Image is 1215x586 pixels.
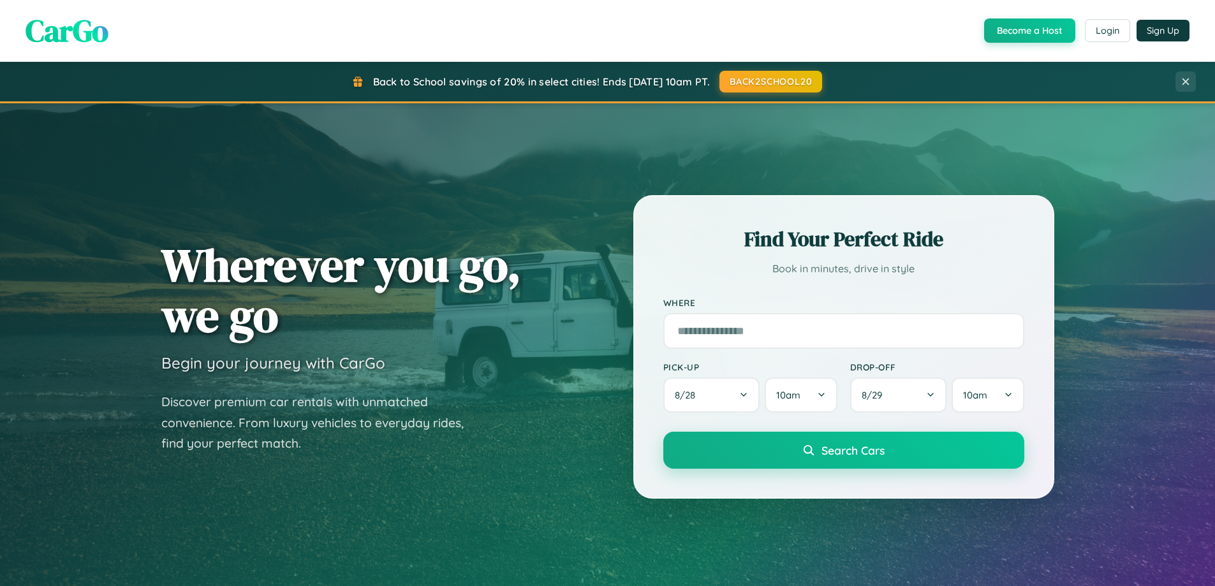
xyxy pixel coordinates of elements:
span: CarGo [26,10,108,52]
span: Back to School savings of 20% in select cities! Ends [DATE] 10am PT. [373,75,710,88]
span: 10am [776,389,800,401]
button: Become a Host [984,18,1075,43]
p: Discover premium car rentals with unmatched convenience. From luxury vehicles to everyday rides, ... [161,392,480,454]
p: Book in minutes, drive in style [663,260,1024,278]
button: Sign Up [1137,20,1189,41]
button: Search Cars [663,432,1024,469]
button: 10am [952,377,1024,413]
label: Where [663,297,1024,308]
label: Pick-up [663,362,837,372]
span: 10am [963,389,987,401]
h1: Wherever you go, we go [161,240,521,341]
button: 10am [765,377,837,413]
span: 8 / 29 [862,389,888,401]
h2: Find Your Perfect Ride [663,225,1024,253]
button: 8/29 [850,377,947,413]
button: 8/28 [663,377,760,413]
span: 8 / 28 [675,389,702,401]
span: Search Cars [821,443,885,457]
button: BACK2SCHOOL20 [719,71,822,92]
label: Drop-off [850,362,1024,372]
h3: Begin your journey with CarGo [161,353,385,372]
button: Login [1085,19,1130,42]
